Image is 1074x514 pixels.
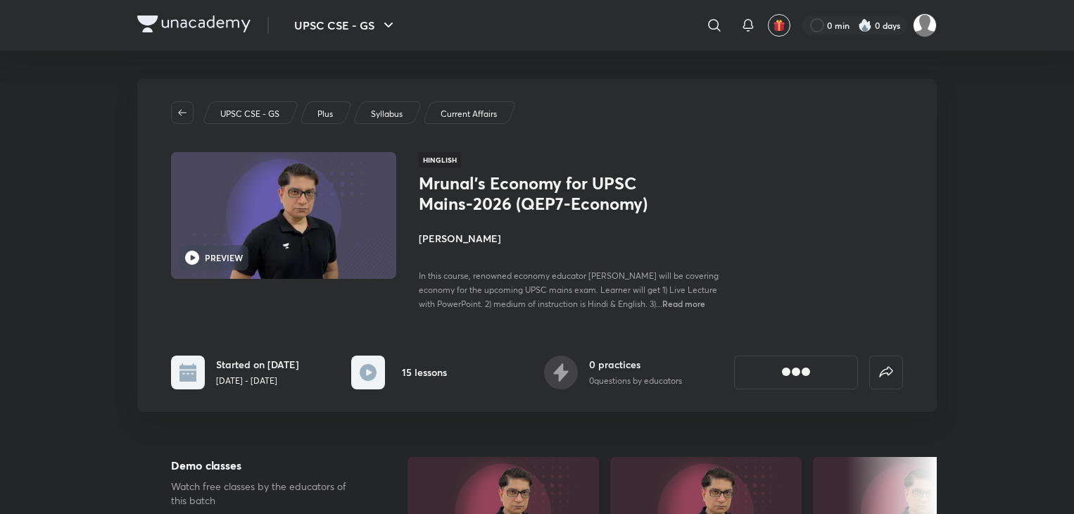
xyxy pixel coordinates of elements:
p: 0 questions by educators [589,375,682,387]
h1: Mrunal’s Economy for UPSC Mains-2026 (QEP7-Economy) [419,173,649,214]
span: In this course, renowned economy educator [PERSON_NAME] will be covering economy for the upcoming... [419,270,719,309]
p: Current Affairs [441,108,497,120]
img: Thumbnail [169,151,398,280]
p: [DATE] - [DATE] [216,375,299,387]
h4: [PERSON_NAME] [419,231,734,246]
button: [object Object] [734,356,858,389]
a: Syllabus [369,108,405,120]
p: UPSC CSE - GS [220,108,279,120]
span: Read more [662,298,705,309]
h5: Demo classes [171,457,362,474]
span: Hinglish [419,152,461,168]
a: Plus [315,108,336,120]
h6: 15 lessons [402,365,447,380]
img: streak [858,18,872,32]
p: Watch free classes by the educators of this batch [171,479,362,508]
a: Company Logo [137,15,251,36]
p: Plus [317,108,333,120]
a: Current Affairs [438,108,500,120]
button: UPSC CSE - GS [286,11,405,39]
a: UPSC CSE - GS [218,108,282,120]
img: Company Logo [137,15,251,32]
h6: 0 practices [589,357,682,372]
h6: Started on [DATE] [216,357,299,372]
button: false [869,356,903,389]
h6: PREVIEW [205,251,243,264]
img: avatar [773,19,785,32]
button: avatar [768,14,790,37]
p: Syllabus [371,108,403,120]
img: SP [913,13,937,37]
